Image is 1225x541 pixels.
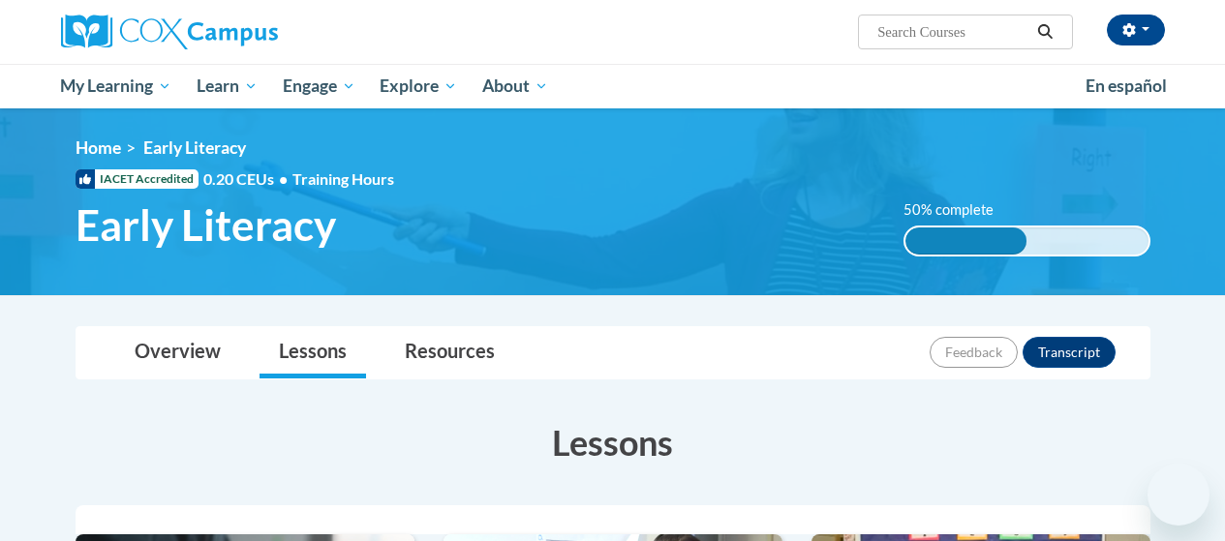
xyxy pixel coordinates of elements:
button: Account Settings [1107,15,1165,45]
a: Resources [385,327,514,378]
img: Cox Campus [61,15,278,49]
span: Early Literacy [76,199,336,251]
a: Lessons [260,327,366,378]
iframe: Button to launch messaging window [1148,464,1210,526]
a: Overview [115,327,240,378]
a: Explore [367,64,470,108]
button: Search [1030,20,1059,44]
span: 0.20 CEUs [203,168,292,190]
div: Main menu [46,64,1179,108]
span: Training Hours [292,169,394,188]
span: My Learning [60,75,171,98]
button: Feedback [930,337,1018,368]
a: Learn [184,64,270,108]
span: IACET Accredited [76,169,199,189]
a: Engage [270,64,368,108]
label: 50% complete [903,199,1015,221]
a: About [470,64,561,108]
span: Engage [283,75,355,98]
a: En español [1073,66,1179,106]
span: En español [1086,75,1167,96]
span: About [482,75,548,98]
a: My Learning [48,64,185,108]
h3: Lessons [76,418,1150,466]
button: Transcript [1023,337,1116,368]
span: Explore [380,75,457,98]
input: Search Courses [875,20,1030,44]
span: • [279,169,288,188]
a: Home [76,137,121,158]
span: Early Literacy [143,137,246,158]
div: 50% complete [905,227,1027,255]
span: Learn [197,75,258,98]
a: Cox Campus [61,15,410,49]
